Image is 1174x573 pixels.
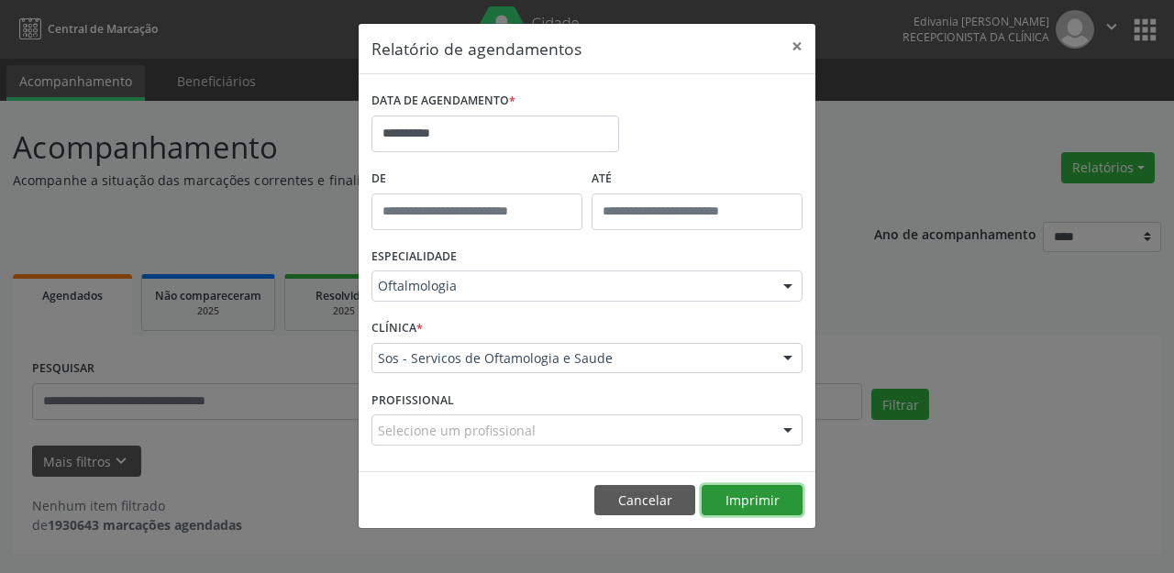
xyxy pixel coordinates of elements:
h5: Relatório de agendamentos [371,37,581,61]
button: Close [779,24,815,69]
button: Cancelar [594,485,695,516]
label: De [371,165,582,193]
label: ESPECIALIDADE [371,243,457,271]
label: CLÍNICA [371,314,423,343]
span: Sos - Servicos de Oftamologia e Saude [378,349,765,368]
span: Selecione um profissional [378,421,536,440]
span: Oftalmologia [378,277,765,295]
button: Imprimir [702,485,803,516]
label: DATA DE AGENDAMENTO [371,87,515,116]
label: PROFISSIONAL [371,386,454,414]
label: ATÉ [592,165,803,193]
